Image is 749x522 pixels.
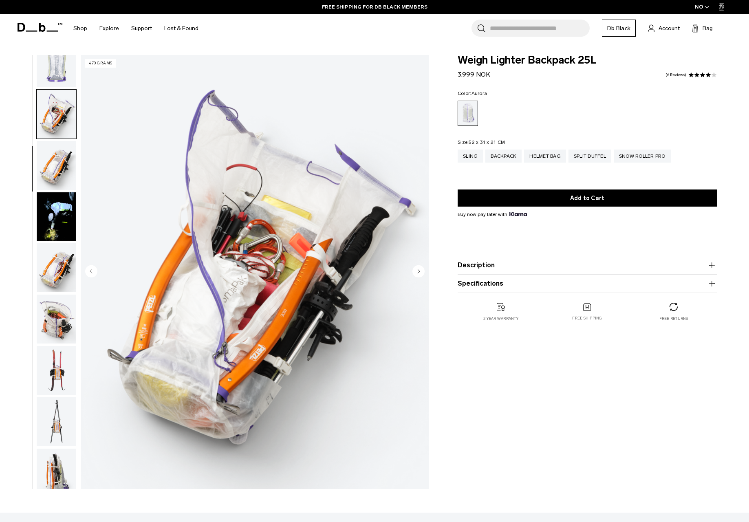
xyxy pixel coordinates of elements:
span: Buy now pay later with [458,211,527,218]
a: Snow Roller Pro [614,150,671,163]
span: 52 x 31 x 21 CM [469,139,505,145]
a: Explore [99,14,119,43]
img: Weigh_Lighter_Backpack_25L_8.png [37,346,76,395]
button: Weigh_Lighter_Backpack_25L_5.png [36,141,77,190]
button: Weigh_Lighter_Backpack_25L_8.png [36,346,77,395]
a: Shop [73,14,87,43]
button: Bag [692,23,713,33]
button: Weigh_Lighter_Backpack_25L_10.png [36,448,77,498]
span: Aurora [471,90,487,96]
img: Weigh_Lighter_Backpack_25L_6.png [37,243,76,292]
a: Sling [458,150,483,163]
button: Description [458,260,717,270]
a: Backpack [485,150,522,163]
img: Weigh_Lighter_Backpack_25L_7.png [37,295,76,344]
a: Db Black [602,20,636,37]
a: Support [131,14,152,43]
p: 470 grams [85,59,116,68]
button: Add to Cart [458,189,717,207]
p: 2 year warranty [483,316,518,322]
button: Weigh_Lighter_Backpack_25L_9.png [36,397,77,447]
span: 3.999 NOK [458,70,490,78]
img: Weigh_Lighter_Backpack_25L_5.png [37,141,76,190]
a: FREE SHIPPING FOR DB BLACK MEMBERS [322,3,427,11]
a: Lost & Found [164,14,198,43]
img: Weigh_Lighter_Backpack_25L_10.png [37,449,76,498]
p: Free returns [659,316,688,322]
button: Previous slide [85,265,97,279]
button: Weigh_Lighter_Backpack_25L_4.png [36,89,77,139]
span: Weigh Lighter Backpack 25L [458,55,717,66]
a: Aurora [458,101,478,126]
a: Split Duffel [568,150,611,163]
a: Account [648,23,680,33]
a: 6 reviews [665,73,686,77]
img: Weigh Lighter Backpack 25L Aurora [37,192,76,241]
li: 5 / 18 [81,55,429,489]
img: {"height" => 20, "alt" => "Klarna"} [509,212,527,216]
button: Weigh Lighter Backpack 25L Aurora [36,192,77,242]
button: Specifications [458,279,717,289]
p: Free shipping [572,315,602,321]
button: Next slide [412,265,425,279]
button: Weigh_Lighter_Backpack_25L_6.png [36,243,77,293]
img: Weigh_Lighter_Backpack_25L_9.png [37,397,76,446]
img: Weigh_Lighter_Backpack_25L_4.png [81,55,429,489]
legend: Size: [458,140,505,145]
button: Weigh_Lighter_Backpack_25L_7.png [36,294,77,344]
button: Weigh_Lighter_Backpack_25L_3.png [36,38,77,88]
img: Weigh_Lighter_Backpack_25L_3.png [37,38,76,87]
img: Weigh_Lighter_Backpack_25L_4.png [37,90,76,139]
legend: Color: [458,91,487,96]
span: Bag [703,24,713,33]
span: Account [659,24,680,33]
a: Helmet Bag [524,150,566,163]
nav: Main Navigation [67,14,205,43]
